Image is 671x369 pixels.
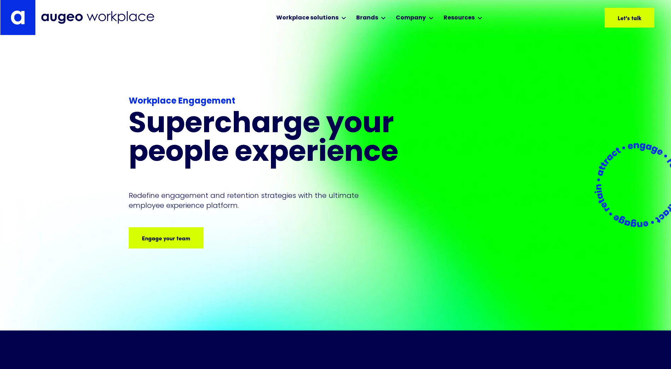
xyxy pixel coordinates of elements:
p: Redefine engagement and retention strategies with the ultimate employee experience platform. [129,191,372,210]
img: Augeo's "a" monogram decorative logo in white. [11,10,25,25]
img: Augeo Workplace business unit full logo in mignight blue. [41,11,154,24]
div: Resources [444,14,475,22]
a: Engage your team [129,227,203,248]
div: Workplace Engagement [129,95,434,108]
div: Workplace solutions [276,14,339,22]
div: Company [396,14,426,22]
a: Let's talk [605,8,654,28]
div: Brands [356,14,378,22]
h1: Supercharge your people experience [129,111,434,168]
